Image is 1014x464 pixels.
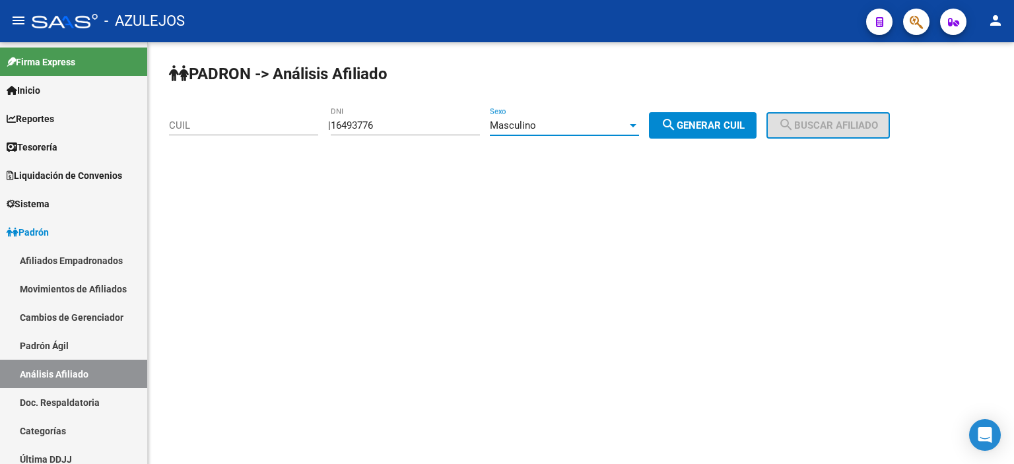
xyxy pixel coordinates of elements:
[969,419,1001,451] div: Open Intercom Messenger
[7,168,122,183] span: Liquidación de Convenios
[7,140,57,154] span: Tesorería
[766,112,890,139] button: Buscar afiliado
[490,119,536,131] span: Masculino
[778,119,878,131] span: Buscar afiliado
[169,65,388,83] strong: PADRON -> Análisis Afiliado
[328,119,766,131] div: |
[7,55,75,69] span: Firma Express
[661,117,677,133] mat-icon: search
[11,13,26,28] mat-icon: menu
[7,83,40,98] span: Inicio
[988,13,1003,28] mat-icon: person
[7,112,54,126] span: Reportes
[649,112,757,139] button: Generar CUIL
[104,7,185,36] span: - AZULEJOS
[7,225,49,240] span: Padrón
[778,117,794,133] mat-icon: search
[7,197,50,211] span: Sistema
[661,119,745,131] span: Generar CUIL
